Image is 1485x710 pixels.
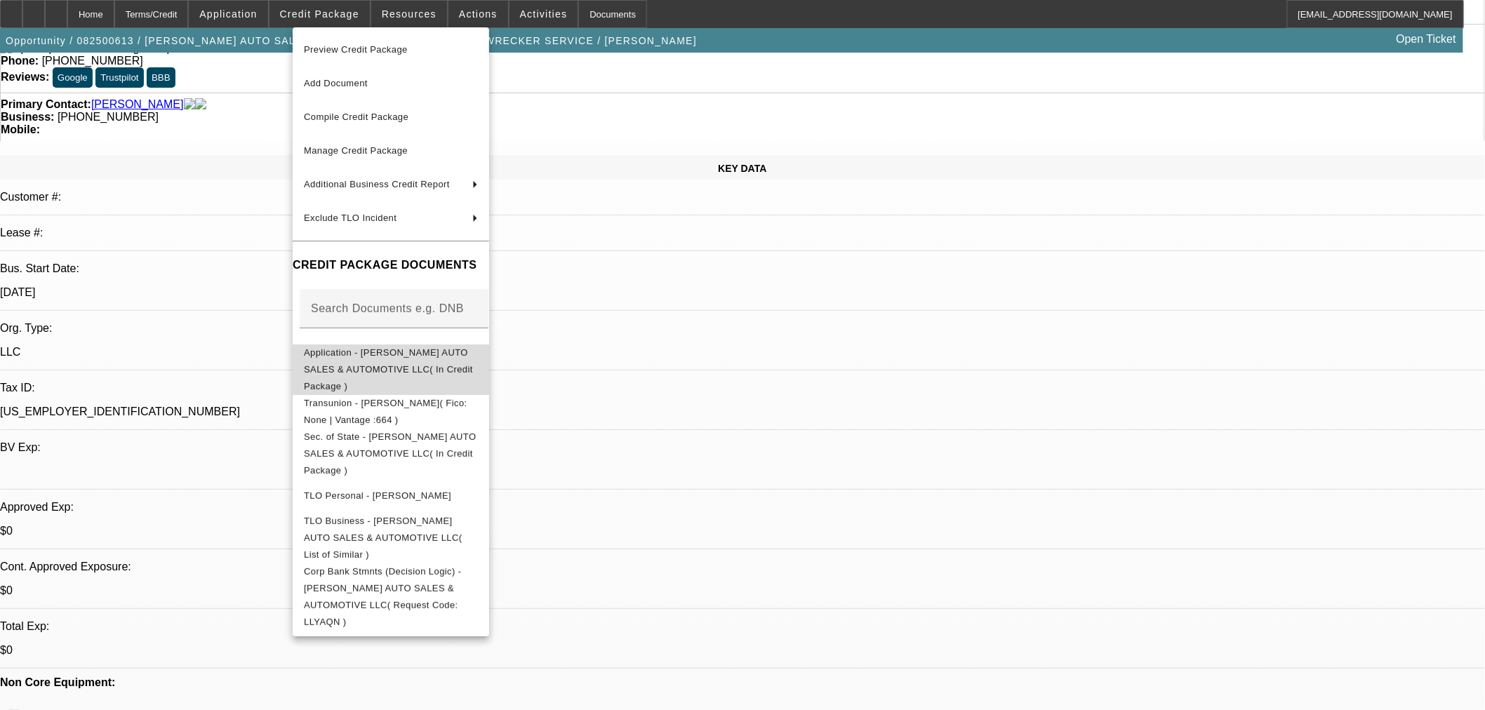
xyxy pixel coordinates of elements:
[304,213,397,223] span: Exclude TLO Incident
[304,397,467,424] span: Transunion - [PERSON_NAME]( Fico: None | Vantage :664 )
[304,145,408,156] span: Manage Credit Package
[293,478,489,512] button: TLO Personal - Lee, Morgan
[293,563,489,630] button: Corp Bank Stmnts (Decision Logic) - MORGAN'S AUTO SALES & AUTOMOTIVE LLC( Request Code: LLYAQN )
[304,78,368,88] span: Add Document
[293,428,489,478] button: Sec. of State - MORGAN'S AUTO SALES & AUTOMOTIVE LLC( In Credit Package )
[304,431,476,475] span: Sec. of State - [PERSON_NAME] AUTO SALES & AUTOMOTIVE LLC( In Credit Package )
[293,394,489,428] button: Transunion - Lee, Morgan( Fico: None | Vantage :664 )
[304,179,450,189] span: Additional Business Credit Report
[304,112,408,122] span: Compile Credit Package
[304,490,451,500] span: TLO Personal - [PERSON_NAME]
[304,515,462,559] span: TLO Business - [PERSON_NAME] AUTO SALES & AUTOMOTIVE LLC( List of Similar )
[293,344,489,394] button: Application - MORGAN'S AUTO SALES & AUTOMOTIVE LLC( In Credit Package )
[304,347,473,391] span: Application - [PERSON_NAME] AUTO SALES & AUTOMOTIVE LLC( In Credit Package )
[293,257,489,274] h4: CREDIT PACKAGE DOCUMENTS
[304,44,408,55] span: Preview Credit Package
[293,512,489,563] button: TLO Business - MORGAN'S AUTO SALES & AUTOMOTIVE LLC( List of Similar )
[304,565,461,627] span: Corp Bank Stmnts (Decision Logic) - [PERSON_NAME] AUTO SALES & AUTOMOTIVE LLC( Request Code: LLYA...
[311,302,464,314] mat-label: Search Documents e.g. DNB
